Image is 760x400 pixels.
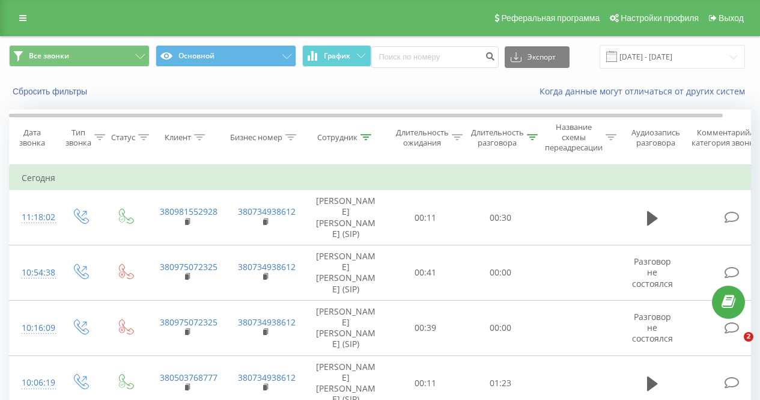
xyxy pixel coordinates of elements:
a: 380981552928 [160,206,217,217]
td: 00:30 [463,190,538,245]
a: 380975072325 [160,316,217,328]
div: Дата звонка [10,128,54,148]
div: Длительность разговора [471,128,524,148]
button: Экспорт [505,46,570,68]
div: Тип звонка [65,128,91,148]
div: 10:16:09 [22,316,46,340]
span: Разговор не состоялся [632,311,673,344]
td: [PERSON_NAME] [PERSON_NAME] (SIP) [304,300,388,355]
div: 11:18:02 [22,206,46,229]
td: 00:00 [463,245,538,301]
td: 00:41 [388,245,463,301]
span: Разговор не состоялся [632,256,673,289]
div: Сотрудник [317,132,357,143]
button: Основной [156,45,296,67]
a: 380975072325 [160,261,217,272]
td: [PERSON_NAME] [PERSON_NAME] (SIP) [304,190,388,245]
button: График [302,45,371,67]
td: 00:00 [463,300,538,355]
span: Все звонки [29,51,69,61]
div: 10:54:38 [22,261,46,285]
div: Название схемы переадресации [545,122,603,153]
div: Аудиозапись разговора [627,128,685,148]
td: 00:11 [388,190,463,245]
div: Статус [111,132,135,143]
a: 380503768777 [160,372,217,383]
td: [PERSON_NAME] [PERSON_NAME] (SIP) [304,245,388,301]
a: 380734938612 [238,316,296,328]
span: 2 [744,332,753,342]
button: Сбросить фильтры [9,86,93,97]
span: Настройки профиля [621,13,699,23]
div: Клиент [165,132,191,143]
td: 00:39 [388,300,463,355]
span: График [324,52,350,60]
span: Выход [719,13,744,23]
a: 380734938612 [238,206,296,217]
button: Все звонки [9,45,150,67]
iframe: Intercom live chat [719,332,748,361]
div: Комментарий/категория звонка [690,128,760,148]
input: Поиск по номеру [371,46,499,68]
a: 380734938612 [238,261,296,272]
a: Когда данные могут отличаться от других систем [540,85,751,97]
div: Бизнес номер [230,132,282,143]
div: 10:06:19 [22,371,46,395]
div: Длительность ожидания [396,128,449,148]
span: Реферальная программа [501,13,600,23]
a: 380734938612 [238,372,296,383]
